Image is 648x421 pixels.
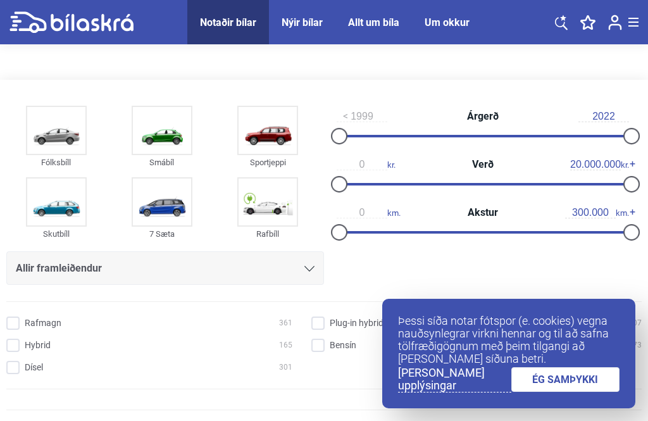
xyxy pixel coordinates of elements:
[330,339,356,352] span: Bensín
[608,15,622,30] img: user-login.svg
[425,16,470,28] a: Um okkur
[398,315,620,365] p: Þessi síða notar fótspor (e. cookies) vegna nauðsynlegrar virkni hennar og til að safna tölfræðig...
[337,207,401,218] span: km.
[279,317,292,330] span: 361
[16,260,102,277] span: Allir framleiðendur
[26,155,87,170] div: Fólksbíll
[237,155,298,170] div: Sportjeppi
[464,111,502,122] span: Árgerð
[469,160,497,170] span: Verð
[200,16,256,28] a: Notaðir bílar
[464,208,501,218] span: Akstur
[25,317,61,330] span: Rafmagn
[132,155,192,170] div: Smábíl
[348,16,399,28] a: Allt um bíla
[279,361,292,374] span: 301
[570,159,629,170] span: kr.
[132,227,192,241] div: 7 Sæta
[279,339,292,352] span: 165
[398,367,511,393] a: [PERSON_NAME] upplýsingar
[337,159,396,170] span: kr.
[330,317,383,330] span: Plug-in hybrid
[565,207,629,218] span: km.
[511,367,620,392] a: ÉG SAMÞYKKI
[282,16,323,28] a: Nýir bílar
[25,361,43,374] span: Dísel
[237,227,298,241] div: Rafbíll
[26,227,87,241] div: Skutbíll
[25,339,51,352] span: Hybrid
